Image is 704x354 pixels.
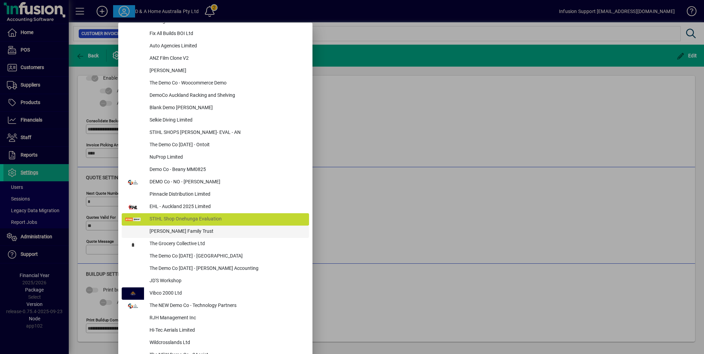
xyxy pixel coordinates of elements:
[122,114,309,127] button: Selkie Diving Limited
[122,287,309,300] button: Vibco 2000 Ltd
[122,312,309,324] button: RJH Management Inc
[122,300,309,312] button: The NEW Demo Co - Technology Partners
[122,53,309,65] button: ANZ Film Clone V2
[144,127,309,139] div: STIHL SHOPS [PERSON_NAME]- EVAL - AN
[144,250,309,263] div: The Demo Co [DATE] - [GEOGRAPHIC_DATA]
[122,324,309,337] button: Hi-Tec Aerials Limited
[144,139,309,151] div: The Demo Co [DATE] - Ontoit
[144,102,309,114] div: Blank Demo [PERSON_NAME]
[122,263,309,275] button: The Demo Co [DATE] - [PERSON_NAME] Accounting
[122,40,309,53] button: Auto Agencies Limited
[122,201,309,213] button: EHL - Auckland 2025 Limited
[144,300,309,312] div: The NEW Demo Co - Technology Partners
[144,90,309,102] div: DemoCo Auckland Racking and Shelving
[144,77,309,90] div: The Demo Co - Woocommerce Demo
[144,287,309,300] div: Vibco 2000 Ltd
[144,201,309,213] div: EHL - Auckland 2025 Limited
[144,176,309,189] div: DEMO Co - NO - [PERSON_NAME]
[122,275,309,287] button: JD'S Workshop
[122,151,309,164] button: NuProp Limited
[144,324,309,337] div: Hi-Tec Aerials Limited
[144,114,309,127] div: Selkie Diving Limited
[122,226,309,238] button: [PERSON_NAME] Family Trust
[144,263,309,275] div: The Demo Co [DATE] - [PERSON_NAME] Accounting
[122,337,309,349] button: Wildcrosslands Ltd
[122,28,309,40] button: Fix All Builds BOI Ltd
[144,151,309,164] div: NuProp Limited
[144,40,309,53] div: Auto Agencies Limited
[144,65,309,77] div: [PERSON_NAME]
[122,238,309,250] button: The Grocery Collective Ltd
[122,139,309,151] button: The Demo Co [DATE] - Ontoit
[144,28,309,40] div: Fix All Builds BOI Ltd
[122,176,309,189] button: DEMO Co - NO - [PERSON_NAME]
[144,164,309,176] div: Demo Co - Beany MM0825
[122,127,309,139] button: STIHL SHOPS [PERSON_NAME]- EVAL - AN
[122,250,309,263] button: The Demo Co [DATE] - [GEOGRAPHIC_DATA]
[122,65,309,77] button: [PERSON_NAME]
[144,226,309,238] div: [PERSON_NAME] Family Trust
[144,189,309,201] div: Pinnacle Distribution Limited
[122,189,309,201] button: Pinnacle Distribution Limited
[122,164,309,176] button: Demo Co - Beany MM0825
[144,312,309,324] div: RJH Management Inc
[144,213,309,226] div: STIHL Shop Onehunga Evaluation
[122,90,309,102] button: DemoCo Auckland Racking and Shelving
[144,337,309,349] div: Wildcrosslands Ltd
[144,238,309,250] div: The Grocery Collective Ltd
[122,213,309,226] button: STIHL Shop Onehunga Evaluation
[122,102,309,114] button: Blank Demo [PERSON_NAME]
[122,77,309,90] button: The Demo Co - Woocommerce Demo
[144,53,309,65] div: ANZ Film Clone V2
[144,275,309,287] div: JD'S Workshop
